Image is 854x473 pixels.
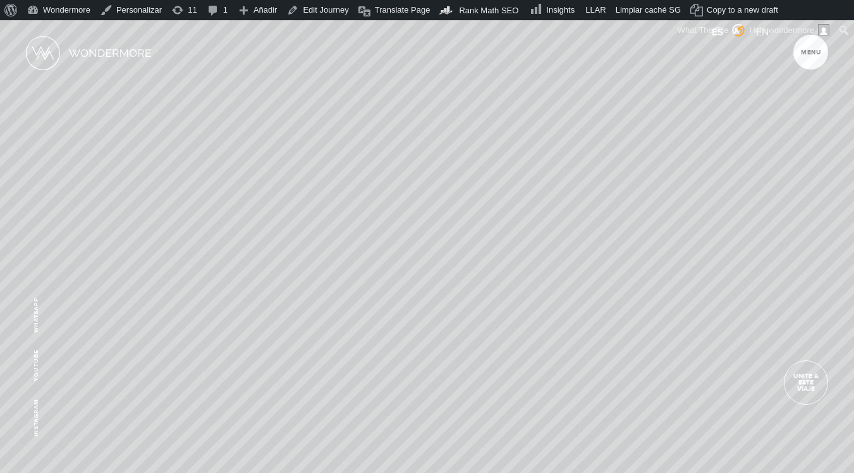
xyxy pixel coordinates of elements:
a: Hola, [745,20,834,40]
div: What The File [671,20,745,40]
span: Rank Math SEO [459,6,518,15]
span: Insights [546,5,575,15]
img: Nombre Logo [69,49,151,57]
a: Youtube [33,350,40,382]
span: wondermore [769,25,814,35]
a: Instagram [33,399,40,436]
img: Logo [26,36,60,70]
a: WhatsApp [33,297,40,333]
span: Unite a este viaje [784,373,827,392]
a: Unite a este viaje [784,360,828,405]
